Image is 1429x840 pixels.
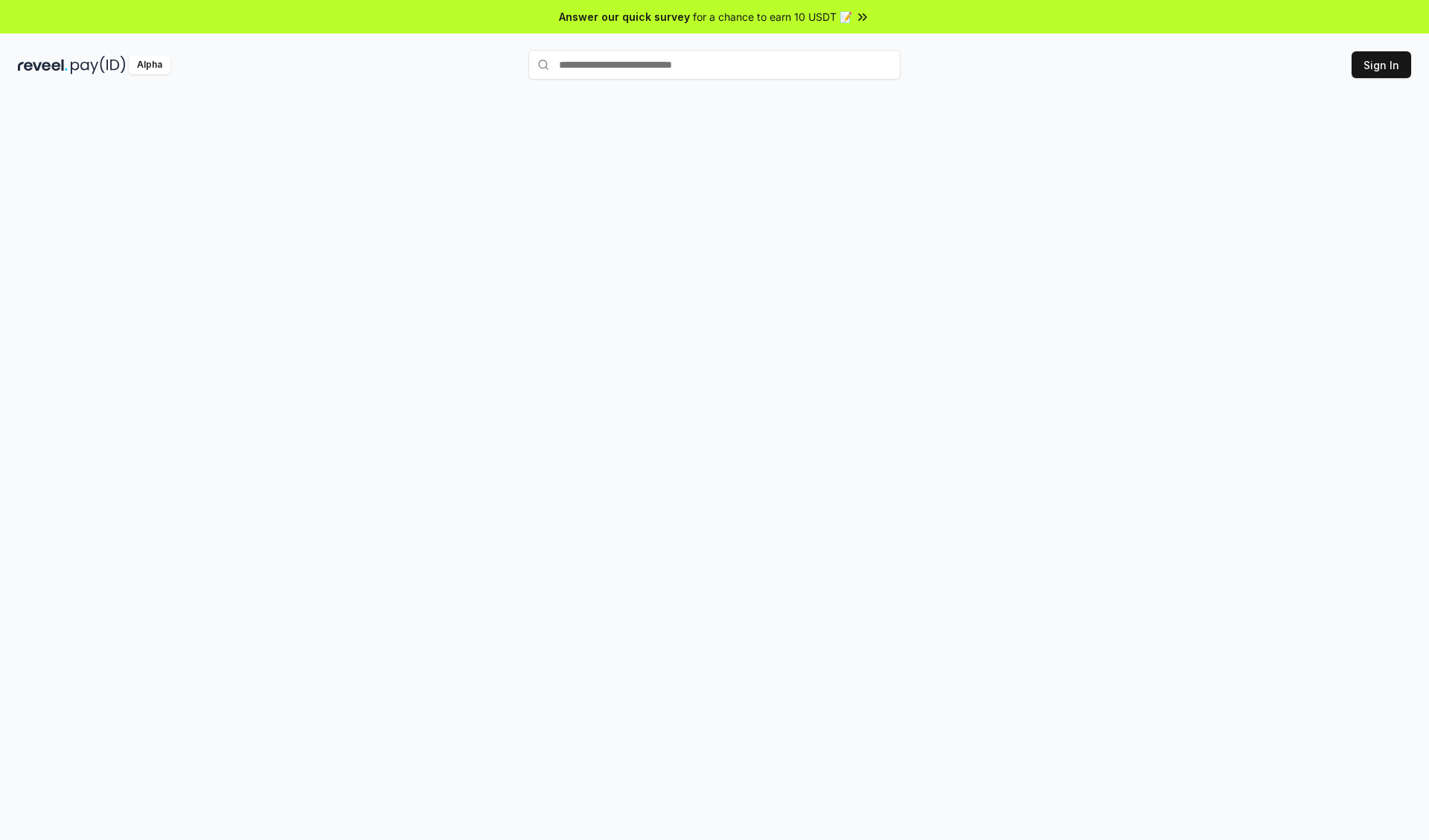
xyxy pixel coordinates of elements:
span: for a chance to earn 10 USDT 📝 [693,9,852,25]
img: reveel_dark [18,56,68,74]
span: Answer our quick survey [559,9,690,25]
div: Alpha [129,56,170,74]
img: pay_id [71,56,126,74]
button: Sign In [1352,51,1411,78]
